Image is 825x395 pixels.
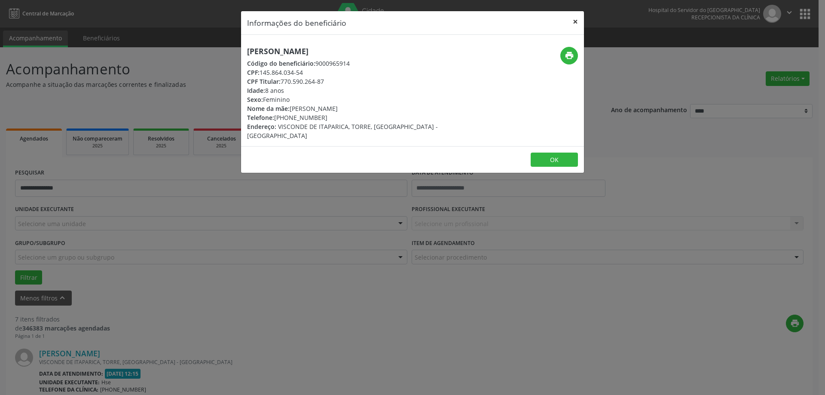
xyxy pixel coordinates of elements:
[565,51,574,60] i: print
[247,104,290,113] span: Nome da mãe:
[247,95,263,104] span: Sexo:
[531,153,578,167] button: OK
[247,59,315,67] span: Código do beneficiário:
[567,11,584,32] button: Close
[247,95,464,104] div: Feminino
[247,77,281,86] span: CPF Titular:
[560,47,578,64] button: print
[247,122,276,131] span: Endereço:
[247,68,260,77] span: CPF:
[247,86,265,95] span: Idade:
[247,17,346,28] h5: Informações do beneficiário
[247,77,464,86] div: 770.590.264-87
[247,59,464,68] div: 9000965914
[247,104,464,113] div: [PERSON_NAME]
[247,113,274,122] span: Telefone:
[247,47,464,56] h5: [PERSON_NAME]
[247,122,438,140] span: VISCONDE DE ITAPARICA, TORRE, [GEOGRAPHIC_DATA] - [GEOGRAPHIC_DATA]
[247,86,464,95] div: 8 anos
[247,113,464,122] div: [PHONE_NUMBER]
[247,68,464,77] div: 145.864.034-54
